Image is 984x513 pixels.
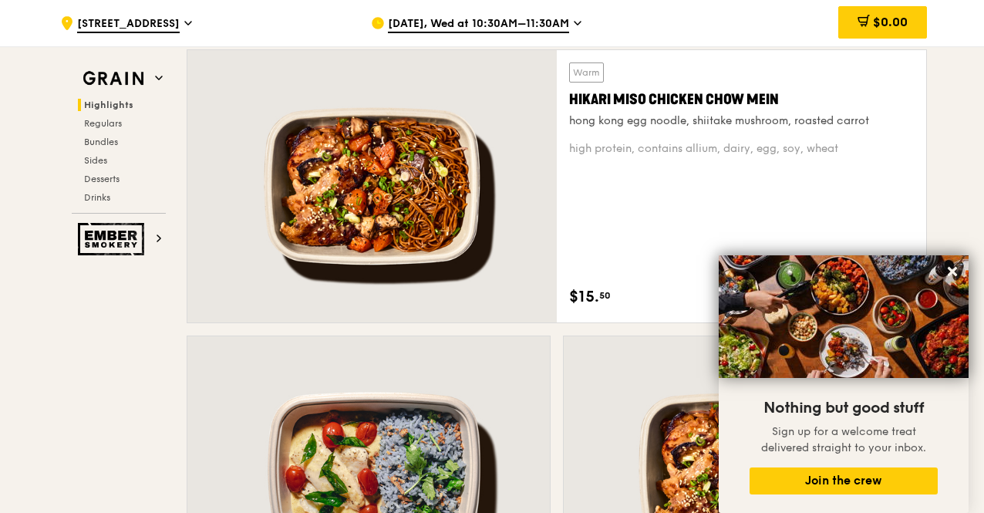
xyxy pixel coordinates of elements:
img: Ember Smokery web logo [78,223,149,255]
span: Nothing but good stuff [763,399,924,417]
span: Sign up for a welcome treat delivered straight to your inbox. [761,425,926,454]
span: Bundles [84,137,118,147]
div: Hikari Miso Chicken Chow Mein [569,89,914,110]
span: Desserts [84,174,120,184]
img: DSC07876-Edit02-Large.jpeg [719,255,969,378]
span: [DATE], Wed at 10:30AM–11:30AM [388,16,569,33]
span: Highlights [84,100,133,110]
img: Grain web logo [78,65,149,93]
button: Join the crew [750,467,938,494]
div: high protein, contains allium, dairy, egg, soy, wheat [569,141,914,157]
div: Warm [569,62,604,83]
span: Drinks [84,192,110,203]
span: $15. [569,285,599,309]
span: $0.00 [873,15,908,29]
div: hong kong egg noodle, shiitake mushroom, roasted carrot [569,113,914,129]
span: Regulars [84,118,122,129]
button: Close [940,259,965,284]
span: Sides [84,155,107,166]
span: [STREET_ADDRESS] [77,16,180,33]
span: 50 [599,289,611,302]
